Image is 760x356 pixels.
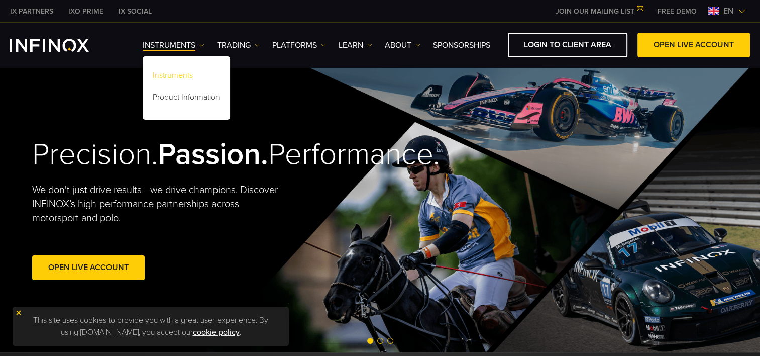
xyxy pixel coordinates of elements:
[32,136,349,173] h2: Precision. Performance.
[650,6,704,17] a: INFINOX MENU
[339,39,372,51] a: Learn
[193,327,240,337] a: cookie policy
[719,5,738,17] span: en
[18,312,284,341] p: This site uses cookies to provide you with a great user experience. By using [DOMAIN_NAME], you a...
[272,39,326,51] a: PLATFORMS
[143,88,230,110] a: Product Information
[158,136,268,172] strong: Passion.
[15,309,22,316] img: yellow close icon
[3,6,61,17] a: INFINOX
[385,39,420,51] a: ABOUT
[10,39,113,52] a: INFINOX Logo
[32,183,285,225] p: We don't just drive results—we drive champions. Discover INFINOX’s high-performance partnerships ...
[143,66,230,88] a: Instruments
[32,255,145,280] a: Open Live Account
[367,338,373,344] span: Go to slide 1
[217,39,260,51] a: TRADING
[508,33,627,57] a: LOGIN TO CLIENT AREA
[387,338,393,344] span: Go to slide 3
[548,7,650,16] a: JOIN OUR MAILING LIST
[377,338,383,344] span: Go to slide 2
[637,33,750,57] a: OPEN LIVE ACCOUNT
[433,39,490,51] a: SPONSORSHIPS
[143,39,204,51] a: Instruments
[111,6,159,17] a: INFINOX
[61,6,111,17] a: INFINOX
